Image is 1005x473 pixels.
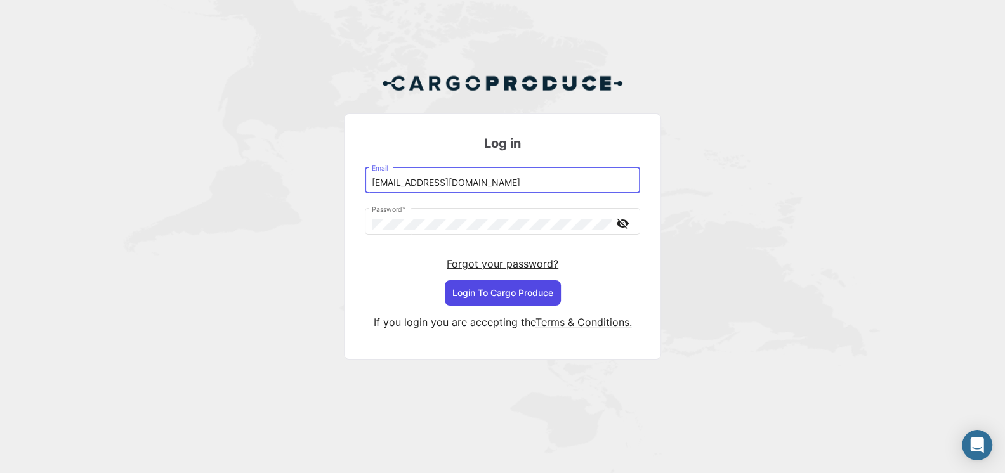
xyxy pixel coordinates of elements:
[382,68,623,98] img: Cargo Produce Logo
[365,134,640,152] h3: Log in
[445,280,561,306] button: Login To Cargo Produce
[535,316,632,328] a: Terms & Conditions.
[447,257,558,270] a: Forgot your password?
[372,178,634,188] input: Email
[374,316,535,328] span: If you login you are accepting the
[615,216,630,231] mat-icon: visibility_off
[962,430,992,460] div: Open Intercom Messenger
